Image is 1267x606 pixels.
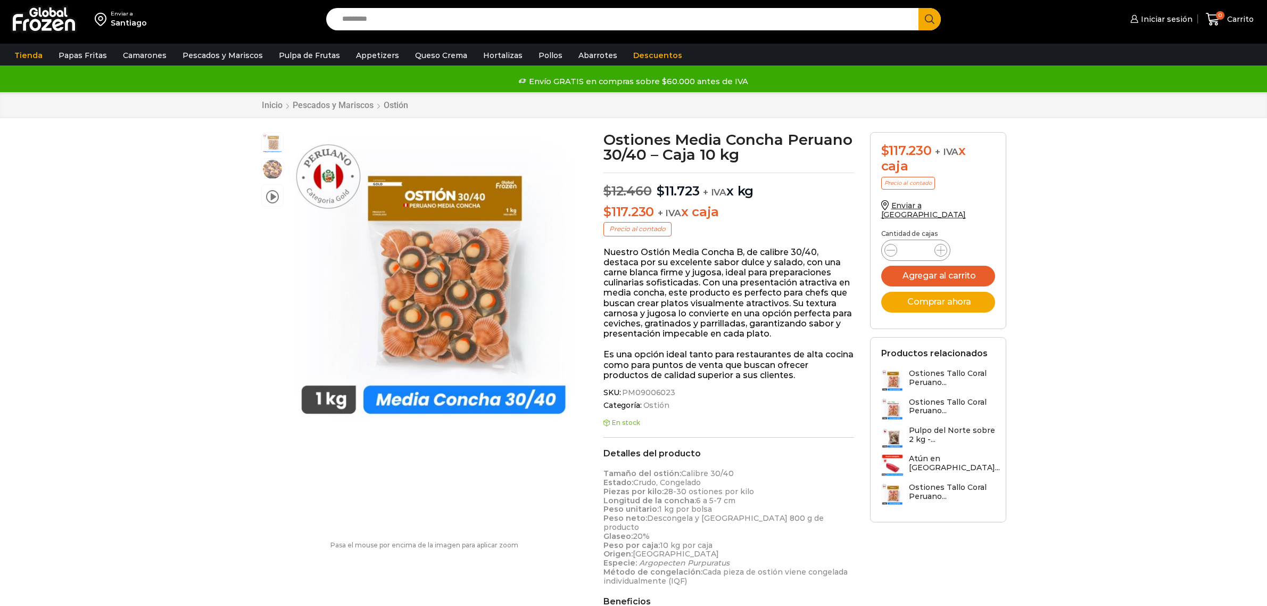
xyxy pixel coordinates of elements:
bdi: 117.230 [603,204,654,219]
strong: Longitud de la concha: [603,496,696,505]
nav: Breadcrumb [261,100,409,110]
span: $ [603,183,611,199]
a: Pollos [533,45,568,65]
strong: Especie: [603,558,637,568]
h3: Atún en [GEOGRAPHIC_DATA]... [909,454,1000,472]
a: Ostiones Tallo Coral Peruano... [881,398,995,421]
strong: Peso unitario: [603,504,659,514]
a: Descuentos [628,45,688,65]
a: Enviar a [GEOGRAPHIC_DATA] [881,201,966,219]
input: Product quantity [906,243,926,258]
strong: Tamaño del ostión: [603,469,681,478]
strong: Origen: [603,549,633,559]
a: Papas Fritas [53,45,112,65]
h3: Ostiones Tallo Coral Peruano... [909,398,995,416]
h2: Detalles del producto [603,448,854,458]
h2: Productos relacionados [881,348,988,358]
a: Ostión [383,100,409,110]
p: Calibre 30/40 Crudo, Congelado 28-30 ostiones por kilo 6 a 5-7 cm 1 kg por bolsa Descongela y [GE... [603,469,854,585]
a: 0 Carrito [1203,7,1256,32]
bdi: 11.723 [657,183,699,199]
span: Carrito [1224,14,1254,24]
h3: Pulpo del Norte sobre 2 kg -... [909,426,995,444]
h3: Ostiones Tallo Coral Peruano... [909,369,995,387]
p: Es una opción ideal tanto para restaurantes de alta cocina como para puntos de venta que buscan o... [603,349,854,380]
a: Pulpa de Frutas [274,45,345,65]
span: $ [657,183,665,199]
div: Santiago [111,18,147,28]
strong: Glaseo: [603,531,633,541]
button: Agregar al carrito [881,266,995,286]
button: Comprar ahora [881,292,995,313]
span: + IVA [703,187,726,198]
p: Pasa el mouse por encima de la imagen para aplicar zoom [261,542,588,549]
span: $ [603,204,611,219]
span: + IVA [935,146,958,157]
a: Pescados y Mariscos [292,100,374,110]
span: Iniciar sesión [1138,14,1193,24]
p: x kg [603,173,854,199]
strong: Piezas por kilo: [603,487,664,496]
a: Atún en [GEOGRAPHIC_DATA]... [881,454,1000,477]
h3: Ostiones Tallo Coral Peruano... [909,483,995,501]
span: 0 [1216,11,1224,20]
strong: Peso neto: [603,513,647,523]
a: Hortalizas [478,45,528,65]
bdi: 12.460 [603,183,651,199]
a: Iniciar sesión [1128,9,1193,30]
a: Ostiones Tallo Coral Peruano... [881,483,995,506]
span: Categoría: [603,401,854,410]
p: Precio al contado [881,177,935,190]
span: ostiones-con-concha [262,159,283,180]
a: Pulpo del Norte sobre 2 kg -... [881,426,995,449]
h1: Ostiones Media Concha Peruano 30/40 – Caja 10 kg [603,132,854,162]
strong: Estado: [603,478,633,487]
span: SKU: [603,388,854,397]
p: Precio al contado [603,222,672,236]
a: Queso Crema [410,45,473,65]
div: Enviar a [111,10,147,18]
a: Pescados y Mariscos [177,45,268,65]
em: Argopecten Purpuratus [639,558,730,568]
span: PM09006023 [620,388,675,397]
p: Nuestro Ostión Media Concha B, de calibre 30/40, destaca por su excelente sabor dulce y salado, c... [603,247,854,339]
strong: Método de congelación: [603,567,702,577]
img: address-field-icon.svg [95,10,111,28]
a: Abarrotes [573,45,623,65]
a: Ostiones Tallo Coral Peruano... [881,369,995,392]
p: x caja [603,204,854,220]
div: x caja [881,143,995,174]
a: Tienda [9,45,48,65]
a: Inicio [261,100,283,110]
strong: Peso por caja: [603,541,660,550]
span: media concha 30:40 [262,133,283,154]
button: Search button [918,8,941,30]
a: Appetizers [351,45,404,65]
p: En stock [603,419,854,427]
bdi: 117.230 [881,143,932,158]
p: Cantidad de cajas [881,230,995,238]
a: Camarones [118,45,172,65]
span: $ [881,143,889,158]
a: Ostión [642,401,669,410]
span: + IVA [658,208,681,218]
